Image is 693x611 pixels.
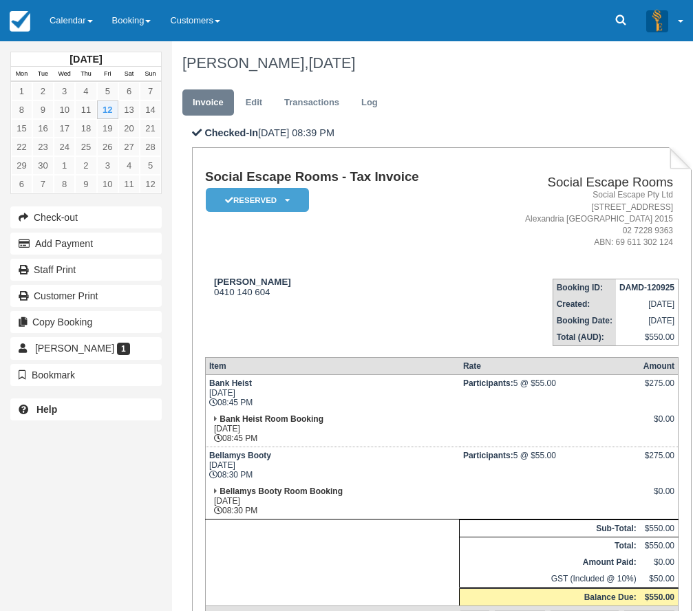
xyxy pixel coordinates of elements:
[209,378,252,388] strong: Bank Heist
[205,483,459,519] td: [DATE] 08:30 PM
[75,175,96,193] a: 9
[54,138,75,156] a: 24
[460,537,640,555] th: Total:
[97,100,118,119] a: 12
[482,189,673,248] address: Social Escape Pty Ltd [STREET_ADDRESS] Alexandria [GEOGRAPHIC_DATA] 2015 02 7228 9363 ABN: 69 611...
[118,138,140,156] a: 27
[616,296,679,312] td: [DATE]
[640,570,679,588] td: $50.00
[460,358,640,375] th: Rate
[118,67,140,82] th: Sat
[11,138,32,156] a: 22
[32,67,54,82] th: Tue
[553,312,616,329] th: Booking Date:
[10,259,162,281] a: Staff Print
[235,89,273,116] a: Edit
[10,337,162,359] a: [PERSON_NAME] 1
[206,188,309,212] em: Reserved
[553,329,616,346] th: Total (AUD):
[209,451,271,460] strong: Bellamys Booty
[140,156,161,175] a: 5
[32,138,54,156] a: 23
[205,187,304,213] a: Reserved
[463,378,513,388] strong: Participants
[553,296,616,312] th: Created:
[643,414,674,435] div: $0.00
[140,82,161,100] a: 7
[274,89,350,116] a: Transactions
[646,10,668,32] img: A3
[54,156,75,175] a: 1
[205,277,477,297] div: 0410 140 604
[70,54,102,65] strong: [DATE]
[97,138,118,156] a: 26
[643,451,674,471] div: $275.00
[204,127,258,138] b: Checked-In
[10,364,162,386] button: Bookmark
[118,156,140,175] a: 4
[205,358,459,375] th: Item
[645,592,674,602] strong: $550.00
[10,233,162,255] button: Add Payment
[182,89,234,116] a: Invoice
[220,486,343,496] strong: Bellamys Booty Room Booking
[643,378,674,399] div: $275.00
[460,375,640,411] td: 5 @ $55.00
[205,375,459,411] td: [DATE] 08:45 PM
[640,537,679,555] td: $550.00
[205,411,459,447] td: [DATE] 08:45 PM
[140,138,161,156] a: 28
[11,156,32,175] a: 29
[97,175,118,193] a: 10
[11,119,32,138] a: 15
[351,89,388,116] a: Log
[140,100,161,119] a: 14
[75,138,96,156] a: 25
[75,67,96,82] th: Thu
[140,175,161,193] a: 12
[75,82,96,100] a: 4
[205,170,477,184] h1: Social Escape Rooms - Tax Invoice
[182,55,681,72] h1: [PERSON_NAME],
[11,175,32,193] a: 6
[32,100,54,119] a: 9
[54,119,75,138] a: 17
[11,67,32,82] th: Mon
[54,100,75,119] a: 10
[140,119,161,138] a: 21
[460,570,640,588] td: GST (Included @ 10%)
[10,206,162,228] button: Check-out
[553,279,616,297] th: Booking ID:
[11,82,32,100] a: 1
[54,67,75,82] th: Wed
[11,100,32,119] a: 8
[32,82,54,100] a: 2
[140,67,161,82] th: Sun
[118,175,140,193] a: 11
[117,343,130,355] span: 1
[463,451,513,460] strong: Participants
[32,119,54,138] a: 16
[36,404,57,415] b: Help
[75,100,96,119] a: 11
[460,554,640,570] th: Amount Paid:
[460,588,640,606] th: Balance Due:
[10,398,162,420] a: Help
[10,11,30,32] img: checkfront-main-nav-mini-logo.png
[97,82,118,100] a: 5
[118,82,140,100] a: 6
[192,126,691,140] p: [DATE] 08:39 PM
[616,329,679,346] td: $550.00
[616,312,679,329] td: [DATE]
[308,54,355,72] span: [DATE]
[205,447,459,484] td: [DATE] 08:30 PM
[640,520,679,537] td: $550.00
[460,520,640,537] th: Sub-Total:
[220,414,323,424] strong: Bank Heist Room Booking
[640,358,679,375] th: Amount
[214,277,291,287] strong: [PERSON_NAME]
[118,100,140,119] a: 13
[54,82,75,100] a: 3
[640,554,679,570] td: $0.00
[482,175,673,190] h2: Social Escape Rooms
